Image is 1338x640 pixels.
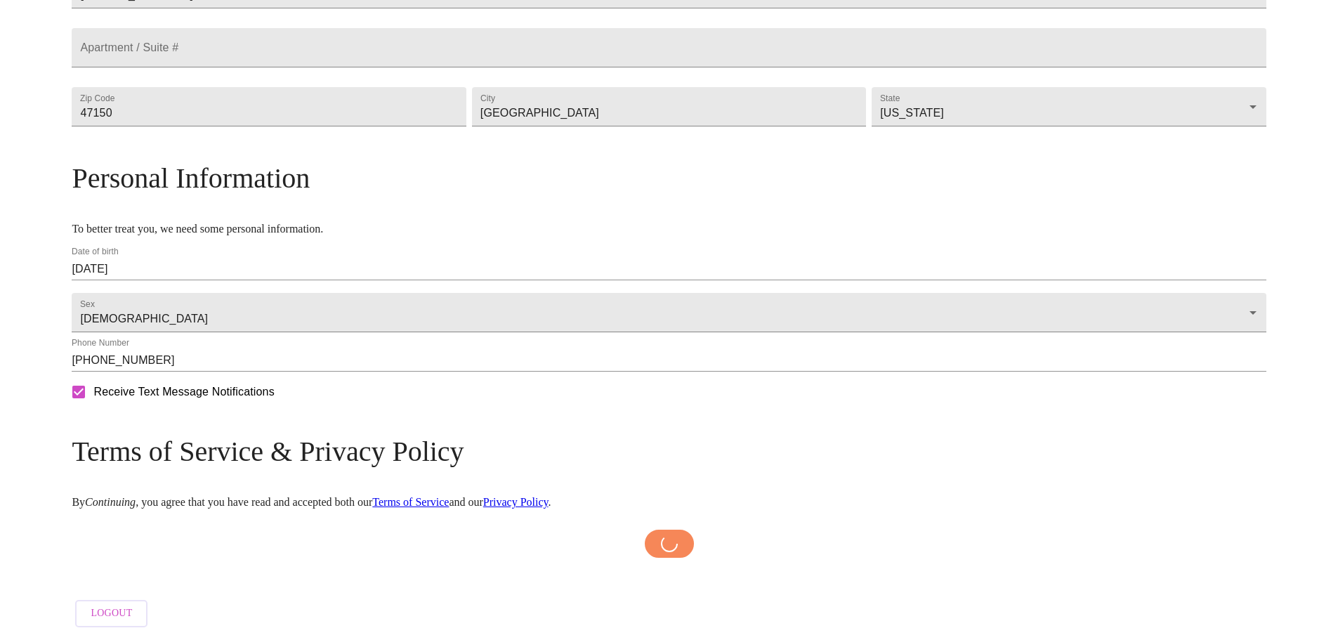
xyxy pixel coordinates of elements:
label: Phone Number [72,339,129,348]
em: Continuing [85,496,136,508]
div: [US_STATE] [872,87,1266,126]
a: Terms of Service [372,496,449,508]
p: To better treat you, we need some personal information. [72,223,1266,235]
button: Logout [75,600,147,627]
span: Receive Text Message Notifications [93,384,274,400]
h3: Terms of Service & Privacy Policy [72,435,1266,468]
a: Privacy Policy [483,496,549,508]
span: Logout [91,605,132,622]
p: By , you agree that you have read and accepted both our and our . [72,496,1266,509]
h3: Personal Information [72,162,1266,195]
label: Date of birth [72,248,119,256]
div: [DEMOGRAPHIC_DATA] [72,293,1266,332]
